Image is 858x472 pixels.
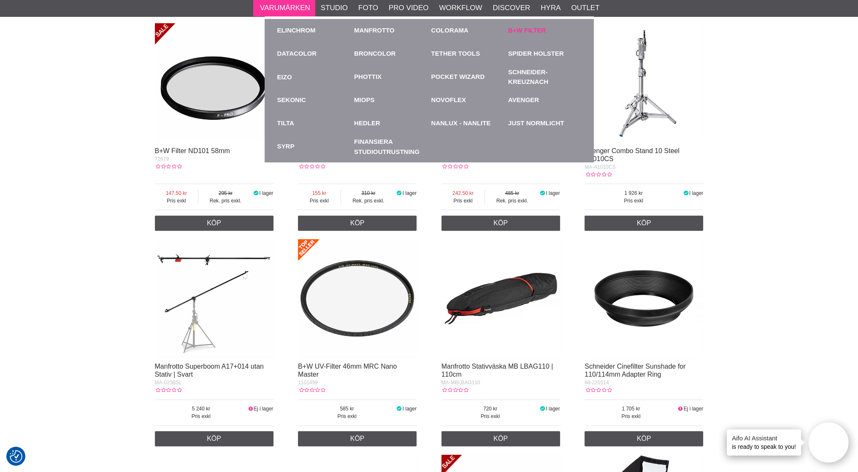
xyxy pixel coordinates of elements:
[298,163,325,170] div: Kundbetyg: 0
[485,197,539,205] span: Rek. pris exkl.
[298,431,417,446] a: Köp
[585,405,677,413] span: 1 705
[431,119,491,128] a: Nanlux - Nanlite
[441,431,560,446] a: Köp
[298,405,396,413] span: 585
[677,406,684,412] i: Ej i lager
[585,23,703,142] img: Avenger Combo Stand 10 Steel A1010CS
[277,119,294,128] a: TILTA
[539,406,546,412] i: I lager
[732,434,796,442] h4: Aifo AI Assistant
[585,164,615,170] span: MA-A1010CS
[354,26,395,35] a: Manfrotto
[298,197,340,205] span: Pris exkl
[431,95,466,105] a: Novoflex
[441,380,480,386] span: MA-MBLBAG110
[298,363,397,378] a: B+W UV-Filter 46mm MRC Nano Master
[277,95,306,105] a: Sekonic
[441,386,468,394] div: Kundbetyg: 0
[198,189,252,197] span: 295
[439,3,482,13] a: Workflow
[396,406,403,412] i: I lager
[396,190,403,196] i: I lager
[403,190,417,196] span: I lager
[260,3,310,13] a: Varumärken
[682,190,689,196] i: I lager
[585,363,685,378] a: Schneider Cinefilter Sunshade for 110/114mm Adapter Ring
[585,239,703,358] img: Schneider Cinefilter Sunshade for 110/114mm Adapter Ring
[546,406,560,412] span: I lager
[441,413,539,420] span: Pris exkl
[585,216,703,231] a: Köp
[508,119,564,128] a: Just Normlicht
[341,197,396,205] span: Rek. pris exkl.
[254,406,273,412] span: Ej i lager
[155,380,182,386] span: MA-025BSL
[155,147,230,154] a: B+W Filter ND101 58mm
[155,363,264,378] a: Manfrotto Superboom A17+014 utan Stativ | Svart
[298,189,340,197] span: 155
[298,239,417,358] img: B+W UV-Filter 46mm MRC Nano Master
[321,3,348,13] a: Studio
[277,142,295,151] a: Syrp
[298,413,396,420] span: Pris exkl
[298,216,417,231] a: Köp
[684,406,704,412] span: Ej i lager
[546,190,560,196] span: I lager
[277,65,350,89] a: EIZO
[689,190,703,196] span: I lager
[493,3,530,13] a: Discover
[354,72,382,82] a: Phottix
[198,197,252,205] span: Rek. pris exkl.
[585,147,679,162] a: Avenger Combo Stand 10 Steel A1010CS
[358,3,378,13] a: Foto
[155,216,273,231] a: Köp
[571,3,599,13] a: Outlet
[431,72,485,82] a: Pocket Wizard
[155,23,273,142] img: B+W Filter ND101 58mm
[431,26,468,35] a: Colorama
[155,413,248,420] span: Pris exkl
[508,67,581,86] a: Schneider-Kreuznach
[508,95,539,105] a: Avenger
[252,190,259,196] i: I lager
[441,197,485,205] span: Pris exkl
[155,156,169,162] span: 72679
[354,49,395,59] a: Broncolor
[585,171,612,178] div: Kundbetyg: 0
[155,163,182,170] div: Kundbetyg: 0
[485,189,539,197] span: 485
[585,413,677,420] span: Pris exkl
[585,197,682,205] span: Pris exkl
[585,431,703,446] a: Köp
[259,190,273,196] span: I lager
[354,95,374,105] a: Miops
[341,189,396,197] span: 310
[277,49,317,59] a: Datacolor
[539,190,546,196] i: I lager
[727,429,801,456] div: is ready to speak to you!
[441,189,485,197] span: 242.50
[441,405,539,413] span: 720
[155,431,273,446] a: Köp
[155,189,198,197] span: 147.50
[155,197,198,205] span: Pris exkl
[354,135,427,158] a: Finansiera Studioutrustning
[441,216,560,231] a: Köp
[508,49,564,59] a: Spider Holster
[441,239,560,358] img: Manfrotto Stativväska MB LBAG110 | 110cm
[389,3,428,13] a: Pro Video
[10,449,22,464] button: Samtyckesinställningar
[585,189,682,197] span: 1 926
[441,163,468,170] div: Kundbetyg: 0
[155,386,182,394] div: Kundbetyg: 0
[441,363,553,378] a: Manfrotto Stativväska MB LBAG110 | 110cm
[541,3,560,13] a: Hyra
[155,239,273,358] img: Manfrotto Superboom A17+014 utan Stativ | Svart
[508,26,546,35] a: B+W Filter
[155,405,248,413] span: 5 240
[298,380,318,386] span: 1101499
[431,49,480,59] a: Tether Tools
[403,406,417,412] span: I lager
[585,380,609,386] span: 68-231014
